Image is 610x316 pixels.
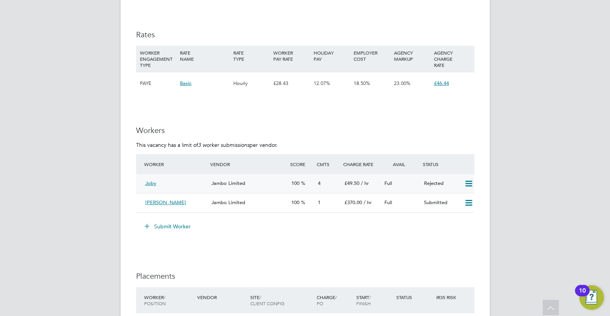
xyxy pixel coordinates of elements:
[344,180,359,186] span: £49.50
[364,199,372,206] span: / hr
[271,72,311,95] div: £28.43
[142,157,209,171] div: Worker
[434,290,461,304] div: IR35 Risk
[318,199,321,206] span: 1
[315,290,355,310] div: Charge
[392,46,432,66] div: AGENCY MARKUP
[341,157,381,171] div: Charge Rate
[421,177,461,190] div: Rejected
[314,80,330,86] span: 12.07%
[361,180,369,186] span: / hr
[144,294,166,306] span: / Position
[434,80,449,86] span: £46.44
[291,180,299,186] span: 100
[145,180,156,186] span: Joby
[579,291,586,301] div: 10
[394,290,434,304] div: Status
[211,180,245,186] span: Jambo Limited
[139,220,197,233] button: Submit Worker
[250,294,284,306] span: / Client Config
[381,157,421,171] div: Avail
[315,157,341,171] div: Cmts
[291,199,299,206] span: 100
[288,157,315,171] div: Score
[198,141,249,148] em: 3 worker submissions
[579,285,604,310] button: Open Resource Center, 10 new notifications
[384,180,392,186] span: Full
[208,157,288,171] div: Vendor
[211,199,245,206] span: Jambo Limited
[145,199,186,206] span: [PERSON_NAME]
[271,46,311,66] div: WORKER PAY RATE
[432,46,472,72] div: AGENCY CHARGE RATE
[421,196,461,209] div: Submitted
[231,46,271,66] div: RATE TYPE
[136,125,474,135] h3: Workers
[394,80,411,86] span: 23.00%
[178,46,231,66] div: RATE NAME
[138,72,178,95] div: PAYE
[318,180,321,186] span: 4
[142,290,195,310] div: Worker
[384,199,392,206] span: Full
[344,199,362,206] span: £370.00
[136,271,474,281] h3: Placements
[231,72,271,95] div: Hourly
[356,294,371,306] span: / Finish
[248,290,315,310] div: Site
[180,80,191,86] span: Basic
[354,290,394,310] div: Start
[421,157,474,171] div: Status
[136,30,474,40] h3: Rates
[195,290,248,304] div: Vendor
[136,141,474,148] p: This vacancy has a limit of per vendor.
[317,294,337,306] span: / PO
[138,46,178,72] div: WORKER ENGAGEMENT TYPE
[352,46,392,66] div: EMPLOYER COST
[312,46,352,66] div: HOLIDAY PAY
[354,80,370,86] span: 18.50%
